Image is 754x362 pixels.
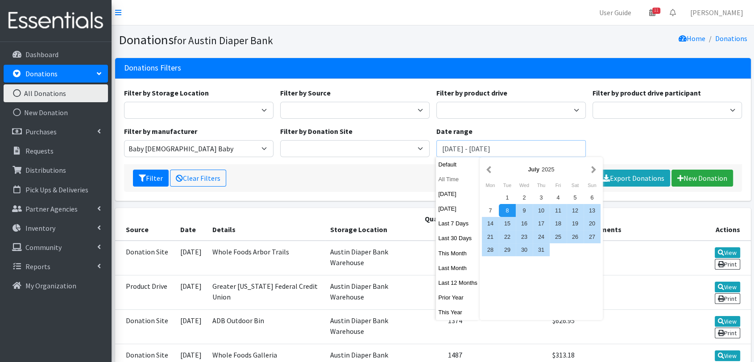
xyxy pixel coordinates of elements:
div: Thursday [533,179,550,191]
a: Inventory [4,219,108,237]
label: Date range [436,126,472,137]
a: Requests [4,142,108,160]
td: 1698 [409,275,468,309]
div: 3 [533,191,550,204]
td: ADB Outdoor Bin [207,310,325,344]
button: Filter [133,170,169,187]
span: 11 [652,8,660,14]
td: Product Drive [115,275,175,309]
div: 14 [482,217,499,230]
a: Clear Filters [170,170,226,187]
th: Quantity of Items [409,208,468,241]
div: 31 [533,243,550,256]
div: 6 [584,191,601,204]
div: 24 [533,230,550,243]
div: 18 [550,217,567,230]
div: 22 [499,230,516,243]
div: Friday [550,179,567,191]
td: 1183 [409,241,468,275]
div: 7 [482,204,499,217]
td: [DATE] [175,241,207,275]
label: Filter by Donation Site [280,126,352,137]
label: Filter by product drive [436,87,507,98]
div: Sunday [584,179,601,191]
p: Reports [25,262,50,271]
button: Prior Year [436,291,480,304]
a: Community [4,238,108,256]
p: Dashboard [25,50,58,59]
div: 10 [533,204,550,217]
div: 26 [567,230,584,243]
img: HumanEssentials [4,6,108,36]
p: Distributions [25,166,66,175]
th: Source [115,208,175,241]
button: [DATE] [436,187,480,200]
p: Pick Ups & Deliveries [25,185,88,194]
label: Filter by manufacturer [124,126,197,137]
label: Filter by product drive participant [592,87,701,98]
p: Donations [25,69,58,78]
a: Distributions [4,161,108,179]
a: Export Donations [597,170,670,187]
a: Pick Ups & Deliveries [4,181,108,199]
p: Requests [25,146,54,155]
a: [PERSON_NAME] [683,4,750,21]
div: 21 [482,230,499,243]
div: Monday [482,179,499,191]
a: Print [715,293,740,304]
div: 30 [516,243,533,256]
h3: Donations Filters [124,63,181,73]
div: 28 [482,243,499,256]
td: Austin Diaper Bank Warehouse [325,241,409,275]
p: My Organization [25,281,76,290]
th: Date [175,208,207,241]
a: Print [715,328,740,338]
span: 2025 [542,166,554,173]
a: 11 [642,4,663,21]
th: Details [207,208,325,241]
p: Community [25,243,62,252]
div: 2 [516,191,533,204]
td: Donation Site [115,310,175,344]
div: 5 [567,191,584,204]
td: [DATE] [175,275,207,309]
td: Whole Foods Arbor Trails [207,241,325,275]
button: Default [436,158,480,171]
button: Last 30 Days [436,232,480,245]
button: This Month [436,247,480,260]
button: Last Month [436,262,480,275]
p: Purchases [25,127,57,136]
a: View [715,282,740,292]
th: Actions [692,208,751,241]
input: January 1, 2011 - December 31, 2011 [436,140,586,157]
a: Dashboard [4,46,108,63]
button: This Year [436,306,480,319]
div: 13 [584,204,601,217]
a: All Donations [4,84,108,102]
strong: July [528,166,539,173]
a: Purchases [4,123,108,141]
td: Greater [US_STATE] Federal Credit Union [207,275,325,309]
a: Home [679,34,705,43]
small: for Austin Diaper Bank [174,34,273,47]
a: My Organization [4,277,108,295]
div: 8 [499,204,516,217]
a: New Donation [671,170,733,187]
a: View [715,247,740,258]
label: Filter by Source [280,87,331,98]
button: All Time [436,173,480,186]
div: 23 [516,230,533,243]
label: Filter by Storage Location [124,87,209,98]
div: 17 [533,217,550,230]
div: 4 [550,191,567,204]
td: 1374 [409,310,468,344]
button: [DATE] [436,202,480,215]
p: Inventory [25,224,55,233]
div: 20 [584,217,601,230]
div: Tuesday [499,179,516,191]
a: View [715,350,740,361]
a: Donations [715,34,747,43]
td: Donation Site [115,241,175,275]
a: Print [715,259,740,270]
td: [DATE] [175,310,207,344]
